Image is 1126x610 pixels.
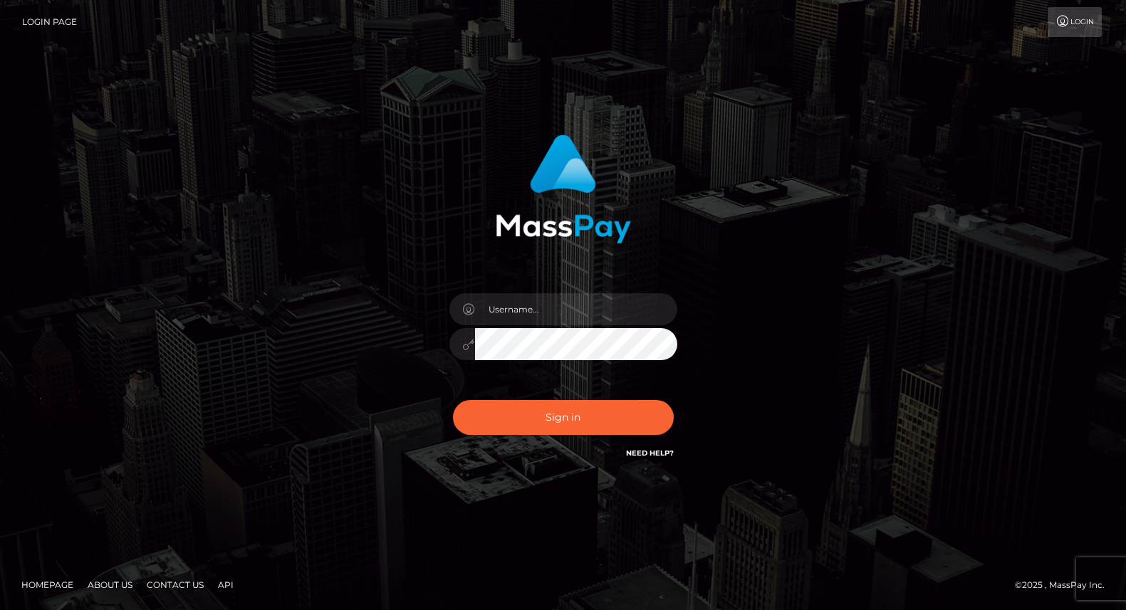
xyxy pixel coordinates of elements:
[1048,7,1102,37] a: Login
[212,574,239,596] a: API
[475,293,677,325] input: Username...
[496,135,631,243] img: MassPay Login
[141,574,209,596] a: Contact Us
[22,7,77,37] a: Login Page
[1015,577,1115,593] div: © 2025 , MassPay Inc.
[82,574,138,596] a: About Us
[626,448,674,458] a: Need Help?
[16,574,79,596] a: Homepage
[453,400,674,435] button: Sign in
